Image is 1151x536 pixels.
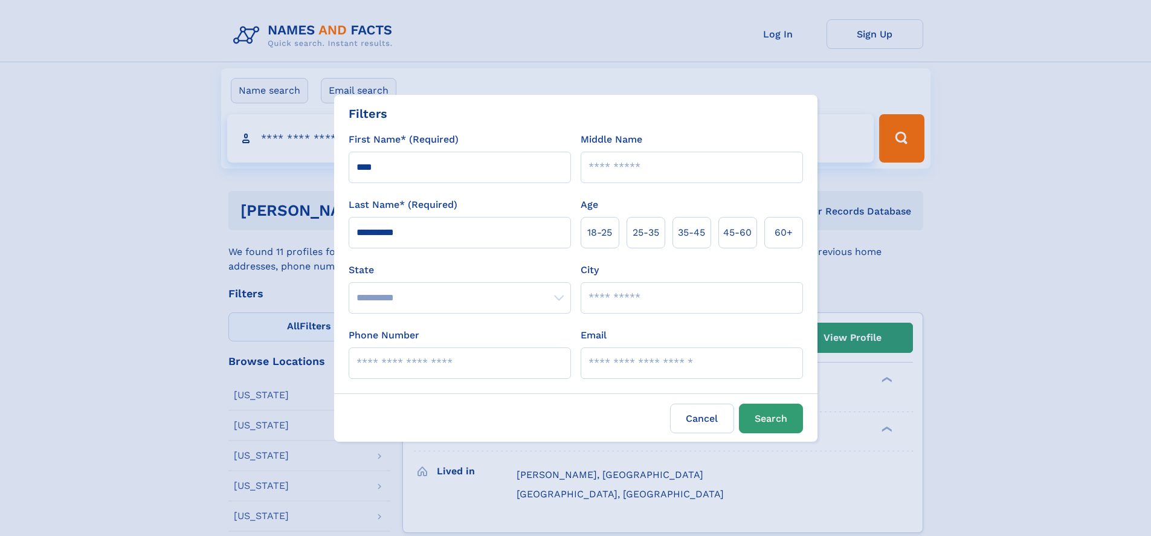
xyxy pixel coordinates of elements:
[349,105,387,123] div: Filters
[670,404,734,433] label: Cancel
[349,263,571,277] label: State
[581,198,598,212] label: Age
[581,328,607,343] label: Email
[723,225,752,240] span: 45‑60
[775,225,793,240] span: 60+
[349,198,457,212] label: Last Name* (Required)
[581,132,642,147] label: Middle Name
[739,404,803,433] button: Search
[678,225,705,240] span: 35‑45
[349,328,419,343] label: Phone Number
[587,225,612,240] span: 18‑25
[349,132,459,147] label: First Name* (Required)
[581,263,599,277] label: City
[633,225,659,240] span: 25‑35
